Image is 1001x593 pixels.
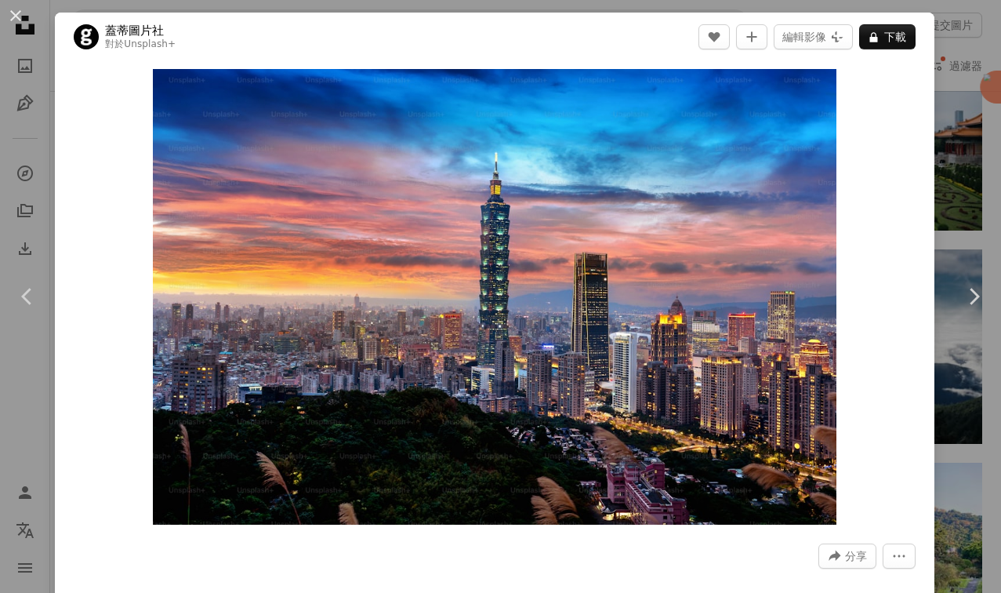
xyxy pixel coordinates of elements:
[884,31,906,43] font: 下載
[782,31,826,43] font: 編輯影像
[124,38,176,49] a: Unsplash+
[859,24,916,49] button: 下載
[736,24,767,49] button: 加入收藏夾
[105,38,124,49] font: 對於
[105,23,176,38] a: 蓋蒂圖片社
[818,544,876,569] button: 分享此圖片
[946,221,1001,372] a: 下一個
[883,544,916,569] button: 更多操作
[153,69,836,525] button: 放大此影像
[105,24,164,38] font: 蓋蒂圖片社
[698,24,730,49] button: 喜歡
[74,24,99,49] img: 前往 Getty Images 的個人資料
[153,69,836,525] img: 台灣天際線，日落時美麗的城市景觀。
[845,550,867,562] font: 分享
[774,24,853,49] button: 編輯影像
